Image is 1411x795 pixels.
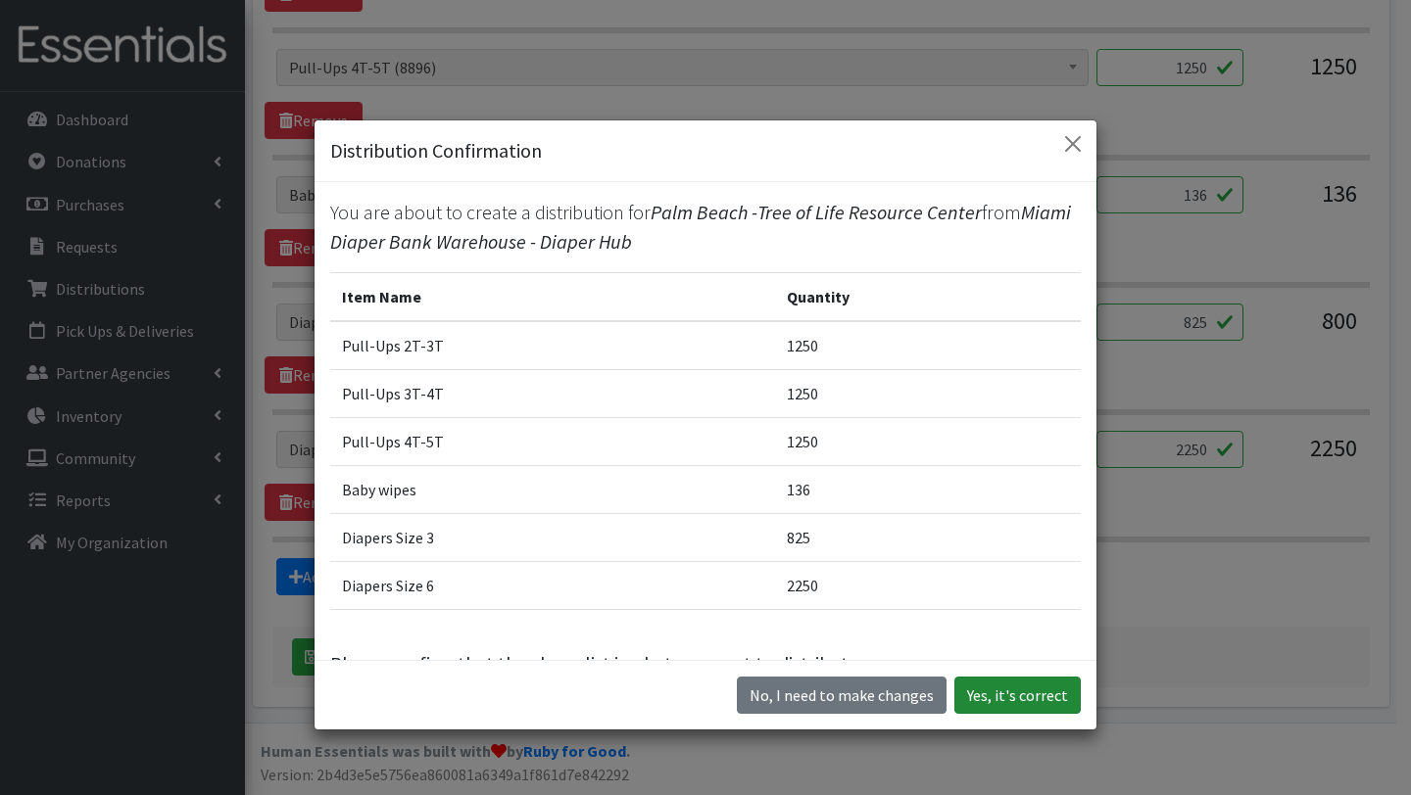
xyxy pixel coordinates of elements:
td: 1250 [775,370,1081,418]
td: 136 [775,466,1081,514]
td: Baby wipes [330,466,775,514]
th: Quantity [775,273,1081,322]
h5: Distribution Confirmation [330,136,542,165]
td: Diapers Size 6 [330,562,775,610]
td: Pull-Ups 2T-3T [330,321,775,370]
td: Diapers Size 3 [330,514,775,562]
td: 2250 [775,562,1081,610]
button: No I need to make changes [737,677,947,714]
p: You are about to create a distribution for from [330,198,1081,257]
td: Pull-Ups 3T-4T [330,370,775,418]
button: Close [1057,128,1089,160]
td: 1250 [775,321,1081,370]
p: Please confirm that the above list is what you want to distribute. [330,649,1081,678]
td: Pull-Ups 4T-5T [330,418,775,466]
button: Yes, it's correct [954,677,1081,714]
td: 825 [775,514,1081,562]
span: Palm Beach -Tree of Life Resource Center [651,200,982,224]
td: 1250 [775,418,1081,466]
th: Item Name [330,273,775,322]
